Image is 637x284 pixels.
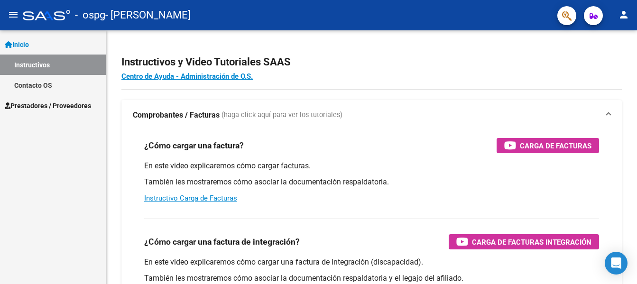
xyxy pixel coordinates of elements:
[144,177,599,187] p: También les mostraremos cómo asociar la documentación respaldatoria.
[8,9,19,20] mat-icon: menu
[121,72,253,81] a: Centro de Ayuda - Administración de O.S.
[497,138,599,153] button: Carga de Facturas
[222,110,342,120] span: (haga click aquí para ver los tutoriales)
[121,53,622,71] h2: Instructivos y Video Tutoriales SAAS
[449,234,599,249] button: Carga de Facturas Integración
[75,5,105,26] span: - ospg
[144,139,244,152] h3: ¿Cómo cargar una factura?
[144,161,599,171] p: En este video explicaremos cómo cargar facturas.
[520,140,591,152] span: Carga de Facturas
[144,273,599,284] p: También les mostraremos cómo asociar la documentación respaldatoria y el legajo del afiliado.
[5,39,29,50] span: Inicio
[133,110,220,120] strong: Comprobantes / Facturas
[5,101,91,111] span: Prestadores / Proveedores
[105,5,191,26] span: - [PERSON_NAME]
[121,100,622,130] mat-expansion-panel-header: Comprobantes / Facturas (haga click aquí para ver los tutoriales)
[144,257,599,267] p: En este video explicaremos cómo cargar una factura de integración (discapacidad).
[144,235,300,248] h3: ¿Cómo cargar una factura de integración?
[618,9,629,20] mat-icon: person
[472,236,591,248] span: Carga de Facturas Integración
[144,194,237,202] a: Instructivo Carga de Facturas
[605,252,628,275] div: Open Intercom Messenger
